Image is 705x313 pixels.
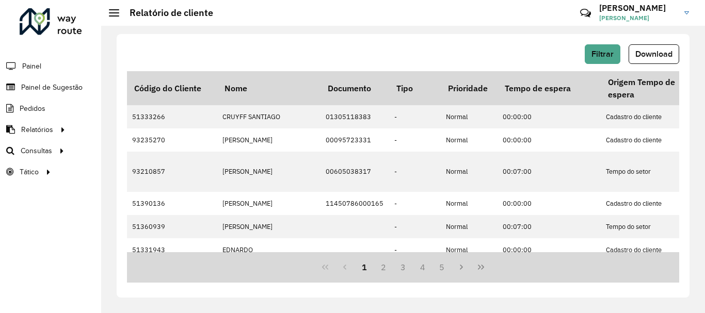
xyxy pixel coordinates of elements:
[498,128,601,152] td: 00:00:00
[599,13,677,23] span: [PERSON_NAME]
[119,7,213,19] h2: Relatório de cliente
[393,257,413,277] button: 3
[601,238,704,261] td: Cadastro do cliente
[471,257,491,277] button: Last Page
[217,71,321,105] th: Nome
[432,257,452,277] button: 5
[601,152,704,192] td: Tempo do setor
[574,2,597,24] a: Contato Rápido
[389,71,441,105] th: Tipo
[601,192,704,215] td: Cadastro do cliente
[413,257,432,277] button: 4
[389,192,441,215] td: -
[21,145,52,156] span: Consultas
[20,167,39,177] span: Tático
[374,257,393,277] button: 2
[21,82,83,93] span: Painel de Sugestão
[321,152,389,192] td: 00605038317
[441,192,498,215] td: Normal
[389,238,441,261] td: -
[217,238,321,261] td: EDNARDO
[498,215,601,238] td: 00:07:00
[441,128,498,152] td: Normal
[127,152,217,192] td: 93210857
[498,105,601,128] td: 00:00:00
[217,105,321,128] td: CRUYFF SANTIAGO
[629,44,679,64] button: Download
[355,257,374,277] button: 1
[601,71,704,105] th: Origem Tempo de espera
[601,105,704,128] td: Cadastro do cliente
[452,257,471,277] button: Next Page
[22,61,41,72] span: Painel
[498,152,601,192] td: 00:07:00
[389,215,441,238] td: -
[441,152,498,192] td: Normal
[441,105,498,128] td: Normal
[601,215,704,238] td: Tempo do setor
[217,192,321,215] td: [PERSON_NAME]
[321,105,389,128] td: 01305118383
[127,128,217,152] td: 93235270
[498,192,601,215] td: 00:00:00
[127,105,217,128] td: 51333266
[441,238,498,261] td: Normal
[127,215,217,238] td: 51360939
[498,238,601,261] td: 00:00:00
[441,215,498,238] td: Normal
[321,71,389,105] th: Documento
[217,128,321,152] td: [PERSON_NAME]
[127,71,217,105] th: Código do Cliente
[601,128,704,152] td: Cadastro do cliente
[498,71,601,105] th: Tempo de espera
[217,215,321,238] td: [PERSON_NAME]
[591,50,614,58] span: Filtrar
[599,3,677,13] h3: [PERSON_NAME]
[127,192,217,215] td: 51390136
[635,50,672,58] span: Download
[20,103,45,114] span: Pedidos
[389,152,441,192] td: -
[217,152,321,192] td: [PERSON_NAME]
[321,192,389,215] td: 11450786000165
[585,44,620,64] button: Filtrar
[441,71,498,105] th: Prioridade
[21,124,53,135] span: Relatórios
[389,105,441,128] td: -
[127,238,217,261] td: 51331943
[389,128,441,152] td: -
[321,128,389,152] td: 00095723331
